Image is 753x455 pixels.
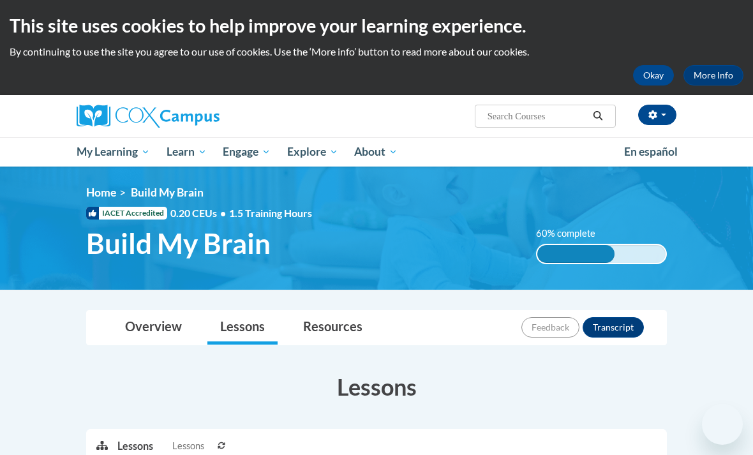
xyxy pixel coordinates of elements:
[354,144,398,160] span: About
[170,206,229,220] span: 0.20 CEUs
[167,144,207,160] span: Learn
[207,311,278,345] a: Lessons
[220,207,226,219] span: •
[86,371,667,403] h3: Lessons
[77,144,150,160] span: My Learning
[229,207,312,219] span: 1.5 Training Hours
[214,137,279,167] a: Engage
[537,245,615,263] div: 60% complete
[347,137,406,167] a: About
[77,105,264,128] a: Cox Campus
[588,108,608,124] button: Search
[172,439,204,453] span: Lessons
[112,311,195,345] a: Overview
[683,65,743,86] a: More Info
[10,13,743,38] h2: This site uses cookies to help improve your learning experience.
[521,317,579,338] button: Feedback
[131,186,204,199] span: Build My Brain
[158,137,215,167] a: Learn
[117,439,153,453] p: Lessons
[633,65,674,86] button: Okay
[486,108,588,124] input: Search Courses
[10,45,743,59] p: By continuing to use the site you agree to our use of cookies. Use the ‘More info’ button to read...
[638,105,676,125] button: Account Settings
[279,137,347,167] a: Explore
[223,144,271,160] span: Engage
[536,227,609,241] label: 60% complete
[287,144,338,160] span: Explore
[67,137,686,167] div: Main menu
[86,207,167,220] span: IACET Accredited
[86,186,116,199] a: Home
[86,227,271,260] span: Build My Brain
[583,317,644,338] button: Transcript
[77,105,220,128] img: Cox Campus
[616,138,686,165] a: En español
[702,404,743,445] iframe: Button to launch messaging window
[290,311,375,345] a: Resources
[624,145,678,158] span: En español
[68,137,158,167] a: My Learning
